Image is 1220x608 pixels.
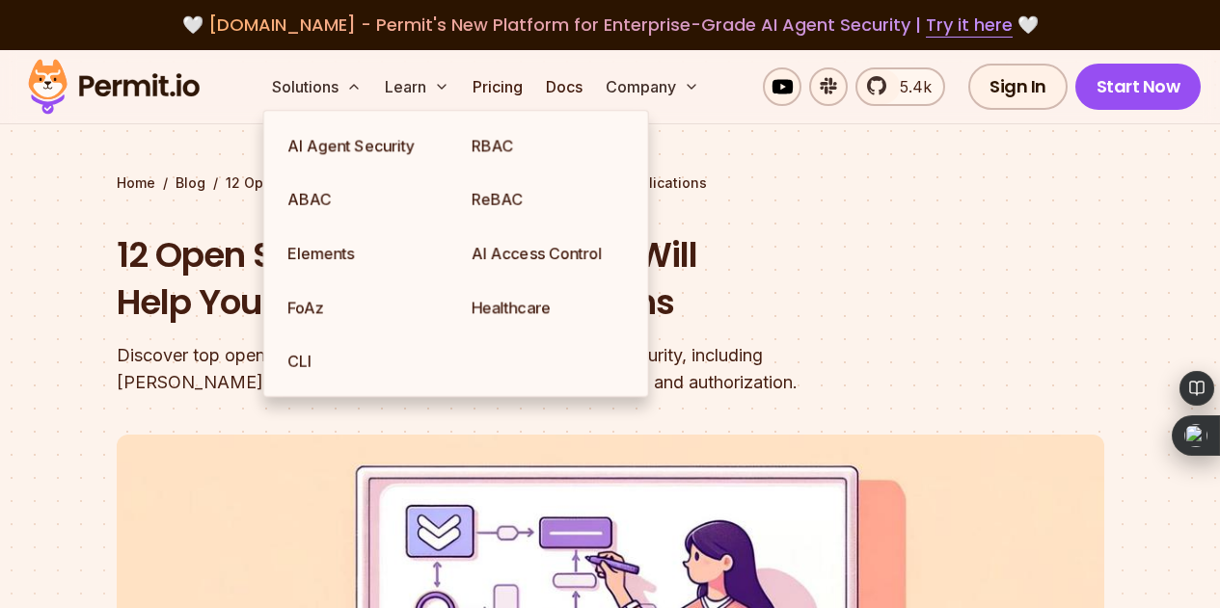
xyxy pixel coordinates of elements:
a: ABAC [272,172,456,226]
a: Home [117,173,155,193]
button: Learn [377,67,457,106]
a: AI Access Control [456,226,640,280]
button: Company [598,67,707,106]
a: Try it here [926,13,1013,38]
div: 🤍 🤍 [46,12,1174,39]
a: ReBAC [456,172,640,226]
span: 5.4k [888,75,932,98]
a: Sign In [968,64,1068,110]
div: / / [117,173,1104,193]
a: Docs [538,67,590,106]
a: 5.4k [855,67,945,106]
a: Healthcare [456,280,640,334]
h1: 12 Open Source Auth Tools That Will Help You Build Better Applications [117,231,857,327]
button: Solutions [264,67,369,106]
img: Permit logo [19,54,208,119]
a: RBAC [456,119,640,172]
a: FoAz [272,280,456,334]
span: [DOMAIN_NAME] - Permit's New Platform for Enterprise-Grade AI Agent Security | [208,13,1013,37]
a: Pricing [465,67,530,106]
a: AI Agent Security [272,119,456,172]
a: Elements [272,226,456,280]
div: Discover top open-source auth projects enhancing application security, including [PERSON_NAME], S... [117,342,857,396]
a: Start Now [1075,64,1202,110]
a: Blog [176,173,205,193]
a: CLI [272,334,456,388]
